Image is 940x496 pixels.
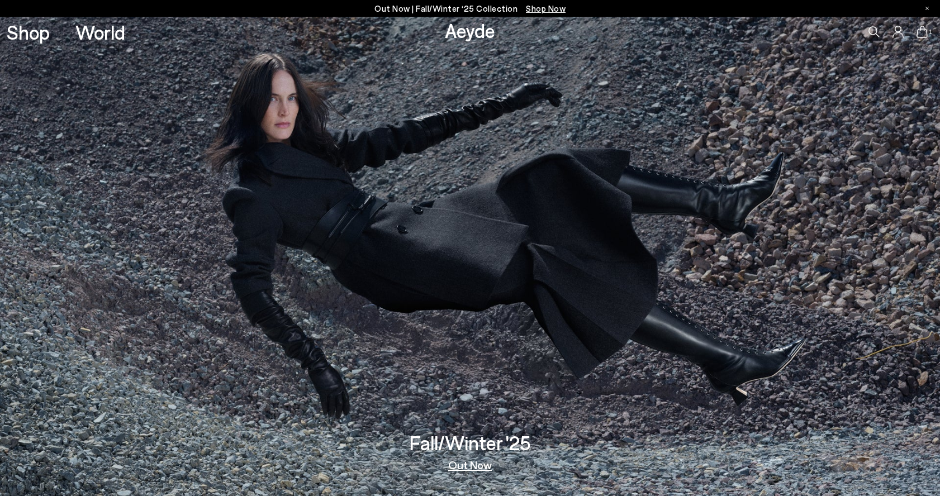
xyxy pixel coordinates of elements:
[374,2,566,16] p: Out Now | Fall/Winter ‘25 Collection
[928,29,933,35] span: 1
[7,22,50,42] a: Shop
[445,18,495,42] a: Aeyde
[75,22,125,42] a: World
[526,3,566,13] span: Navigate to /collections/new-in
[448,459,492,470] a: Out Now
[410,433,531,452] h3: Fall/Winter '25
[917,26,928,38] a: 1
